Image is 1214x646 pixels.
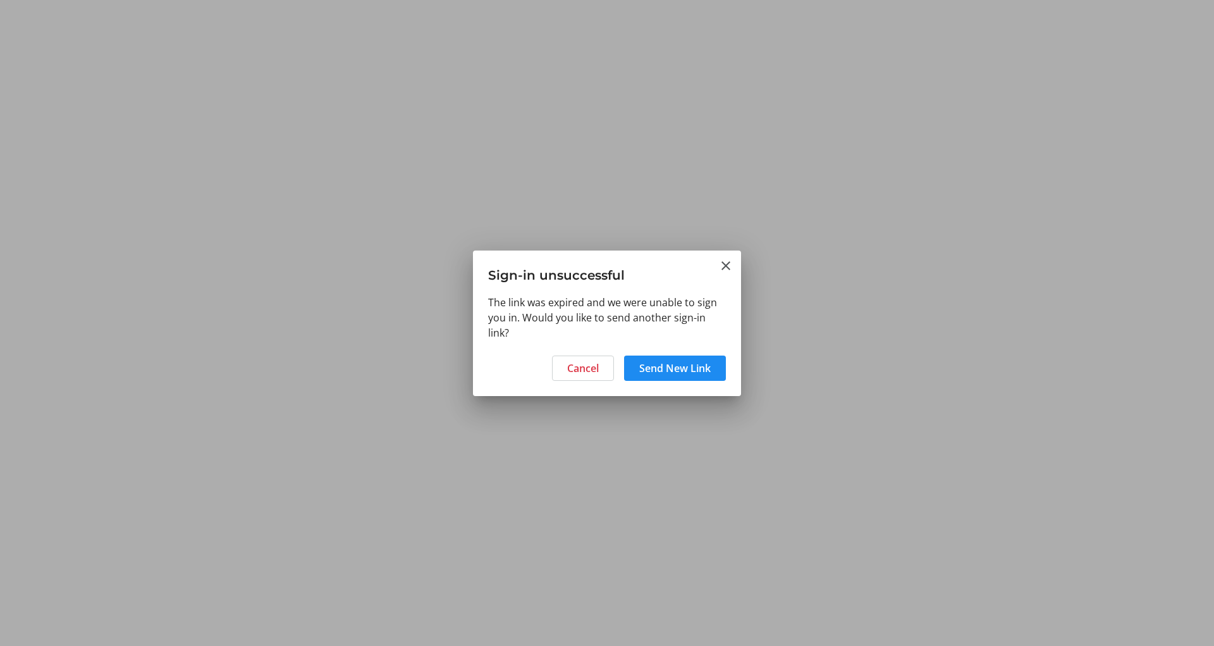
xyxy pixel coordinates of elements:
[567,361,599,376] span: Cancel
[473,295,741,348] div: The link was expired and we were unable to sign you in. Would you like to send another sign-in link?
[639,361,711,376] span: Send New Link
[473,251,741,294] h3: Sign-in unsuccessful
[624,356,726,381] button: Send New Link
[552,356,614,381] button: Cancel
[718,258,733,273] button: Close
